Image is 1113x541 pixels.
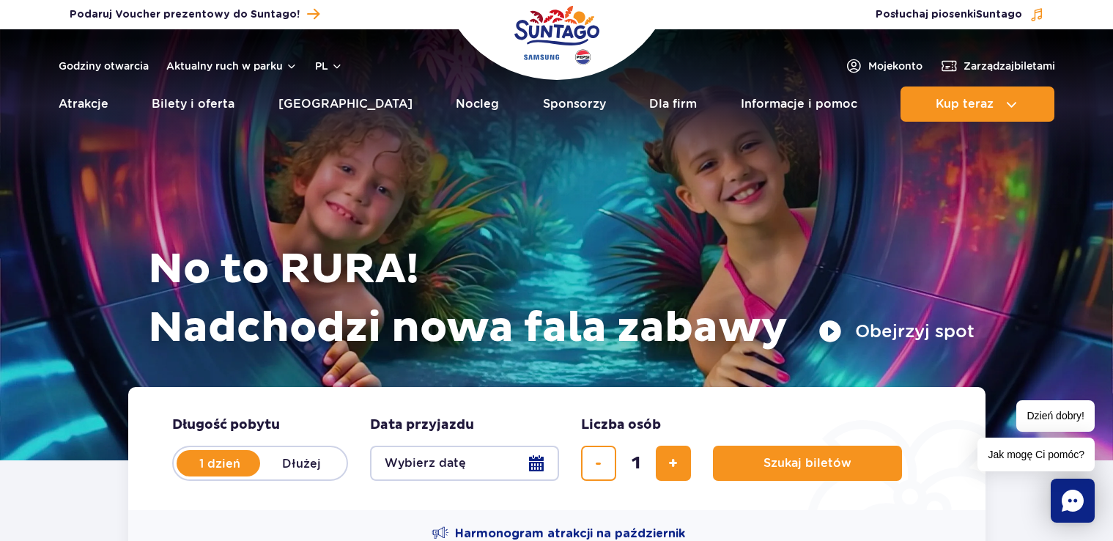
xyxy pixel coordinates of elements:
[315,59,343,73] button: pl
[977,438,1095,471] span: Jak mogę Ci pomóc?
[901,87,1054,122] button: Kup teraz
[618,446,654,481] input: liczba biletów
[59,59,149,73] a: Godziny otwarcia
[70,7,300,22] span: Podaruj Voucher prezentowy do Suntago!
[741,87,857,122] a: Informacje i pomoc
[581,416,661,434] span: Liczba osób
[178,448,262,479] label: 1 dzień
[148,240,975,358] h1: No to RURA! Nadchodzi nowa fala zabawy
[260,448,344,479] label: Dłużej
[964,59,1055,73] span: Zarządzaj biletami
[581,446,616,481] button: usuń bilet
[868,59,922,73] span: Moje konto
[128,387,986,510] form: Planowanie wizyty w Park of Poland
[172,416,280,434] span: Długość pobytu
[876,7,1022,22] span: Posłuchaj piosenki
[876,7,1044,22] button: Posłuchaj piosenkiSuntago
[370,416,474,434] span: Data przyjazdu
[976,10,1022,20] span: Suntago
[1016,400,1095,432] span: Dzień dobry!
[278,87,413,122] a: [GEOGRAPHIC_DATA]
[713,446,902,481] button: Szukaj biletów
[845,57,922,75] a: Mojekonto
[763,457,851,470] span: Szukaj biletów
[166,60,297,72] button: Aktualny ruch w parku
[152,87,234,122] a: Bilety i oferta
[818,320,975,343] button: Obejrzyj spot
[59,87,108,122] a: Atrakcje
[649,87,697,122] a: Dla firm
[1051,479,1095,523] div: Chat
[936,97,994,111] span: Kup teraz
[70,4,319,24] a: Podaruj Voucher prezentowy do Suntago!
[543,87,606,122] a: Sponsorzy
[656,446,691,481] button: dodaj bilet
[370,446,559,481] button: Wybierz datę
[940,57,1055,75] a: Zarządzajbiletami
[456,87,499,122] a: Nocleg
